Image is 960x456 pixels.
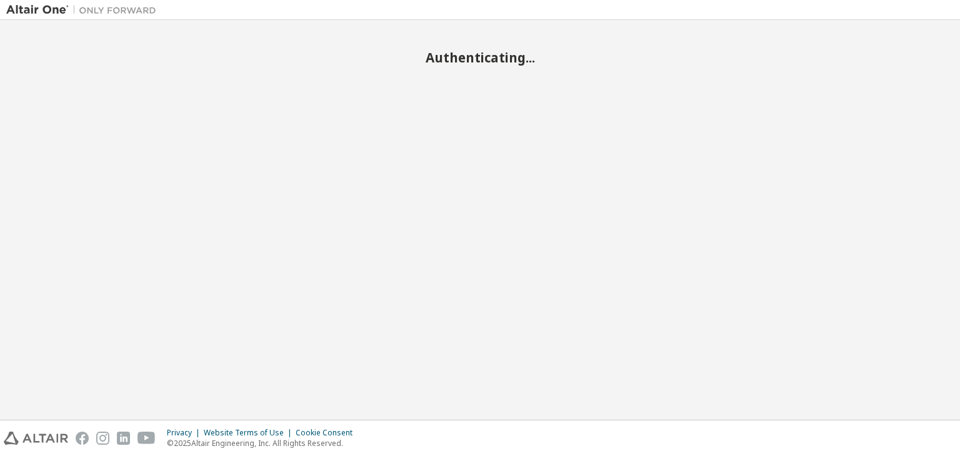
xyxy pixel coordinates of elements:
[296,428,360,438] div: Cookie Consent
[117,432,130,445] img: linkedin.svg
[4,432,68,445] img: altair_logo.svg
[96,432,109,445] img: instagram.svg
[137,432,156,445] img: youtube.svg
[167,438,360,449] p: © 2025 Altair Engineering, Inc. All Rights Reserved.
[76,432,89,445] img: facebook.svg
[6,49,954,66] h2: Authenticating...
[6,4,162,16] img: Altair One
[167,428,204,438] div: Privacy
[204,428,296,438] div: Website Terms of Use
